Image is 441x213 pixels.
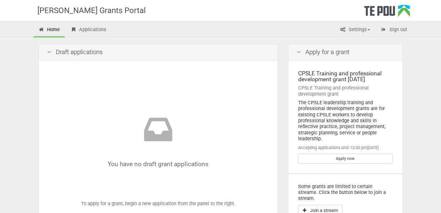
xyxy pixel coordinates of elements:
[335,23,375,37] a: Settings
[298,154,393,164] a: Apply now
[298,184,393,202] p: Some grants are limited to certain streams. Click the button below to join a stream.
[33,23,65,37] a: Home
[298,70,393,83] div: CPSLE Training and professional development grant [DATE]
[376,23,412,37] a: Sign out
[39,44,278,61] div: Draft applications
[298,145,393,151] div: Accepting applications until 12:00 pm[DATE]
[65,23,111,37] a: Applications
[67,113,250,167] div: You have no draft grant applications
[298,100,393,142] div: The CPSLE leadership training and professional development grants are for existing CPSLE workers ...
[298,85,393,97] div: CPSLE Training and professional development grant
[364,5,410,21] div: Te Pou Logo
[288,44,403,61] div: Apply for a grant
